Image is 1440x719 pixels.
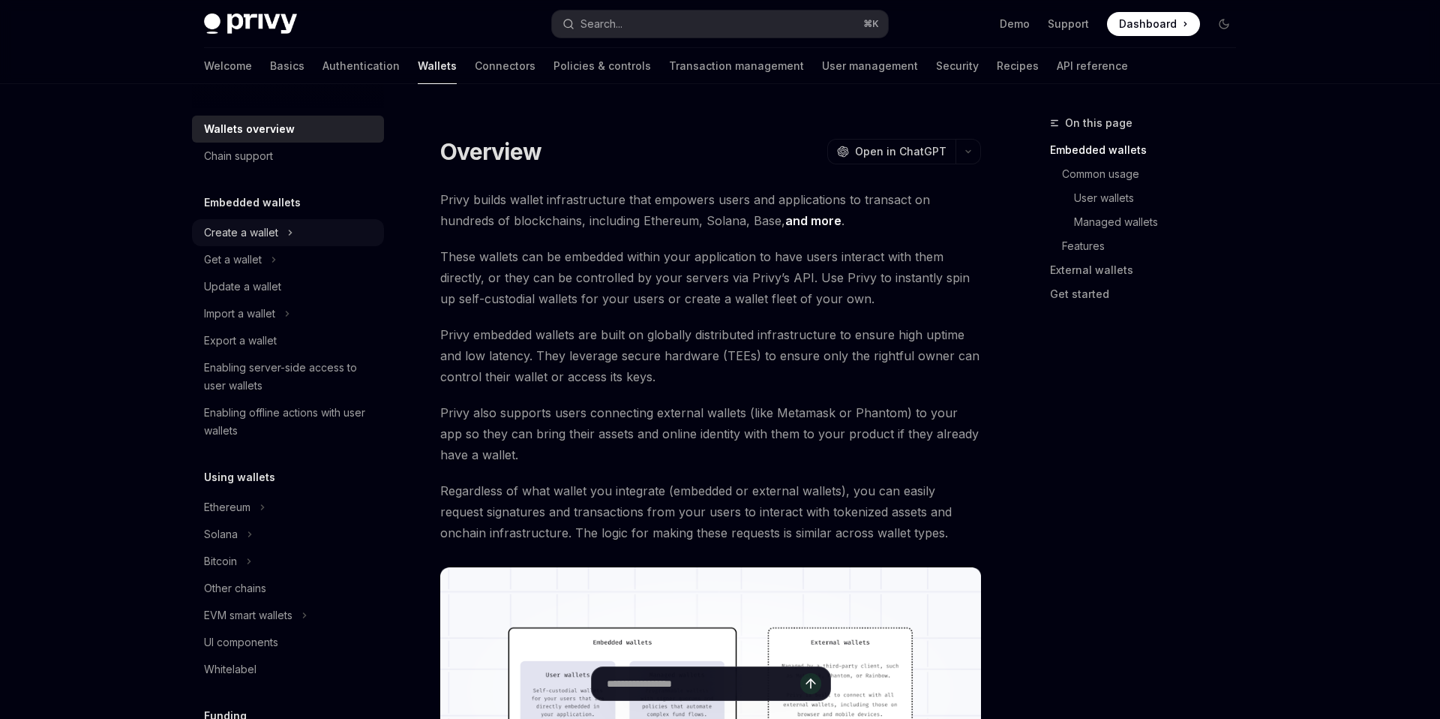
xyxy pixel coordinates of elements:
[580,15,622,33] div: Search...
[1062,162,1248,186] a: Common usage
[785,213,841,229] a: and more
[440,324,981,387] span: Privy embedded wallets are built on globally distributed infrastructure to ensure high uptime and...
[1057,48,1128,84] a: API reference
[1074,210,1248,234] a: Managed wallets
[440,189,981,231] span: Privy builds wallet infrastructure that empowers users and applications to transact on hundreds o...
[822,48,918,84] a: User management
[204,606,292,624] div: EVM smart wallets
[440,402,981,465] span: Privy also supports users connecting external wallets (like Metamask or Phantom) to your app so t...
[204,660,256,678] div: Whitelabel
[1062,234,1248,258] a: Features
[204,147,273,165] div: Chain support
[1212,12,1236,36] button: Toggle dark mode
[204,278,281,296] div: Update a wallet
[997,48,1039,84] a: Recipes
[1065,114,1132,132] span: On this page
[440,246,981,309] span: These wallets can be embedded within your application to have users interact with them directly, ...
[552,11,888,38] button: Search...⌘K
[936,48,979,84] a: Security
[1050,138,1248,162] a: Embedded wallets
[204,14,297,35] img: dark logo
[204,579,266,597] div: Other chains
[669,48,804,84] a: Transaction management
[1119,17,1177,32] span: Dashboard
[1050,258,1248,282] a: External wallets
[192,116,384,143] a: Wallets overview
[192,656,384,683] a: Whitelabel
[204,468,275,486] h5: Using wallets
[440,138,541,165] h1: Overview
[204,194,301,212] h5: Embedded wallets
[800,673,821,694] button: Send message
[204,633,278,651] div: UI components
[553,48,651,84] a: Policies & controls
[204,224,278,242] div: Create a wallet
[322,48,400,84] a: Authentication
[204,552,237,570] div: Bitcoin
[1050,282,1248,306] a: Get started
[827,139,955,164] button: Open in ChatGPT
[192,354,384,399] a: Enabling server-side access to user wallets
[1107,12,1200,36] a: Dashboard
[204,120,295,138] div: Wallets overview
[863,18,879,30] span: ⌘ K
[475,48,535,84] a: Connectors
[1074,186,1248,210] a: User wallets
[204,48,252,84] a: Welcome
[204,251,262,269] div: Get a wallet
[204,305,275,323] div: Import a wallet
[204,332,277,350] div: Export a wallet
[204,404,375,440] div: Enabling offline actions with user wallets
[440,480,981,543] span: Regardless of what wallet you integrate (embedded or external wallets), you can easily request si...
[192,629,384,656] a: UI components
[1000,17,1030,32] a: Demo
[1048,17,1089,32] a: Support
[192,273,384,300] a: Update a wallet
[204,498,250,516] div: Ethereum
[204,359,375,395] div: Enabling server-side access to user wallets
[192,575,384,602] a: Other chains
[204,525,238,543] div: Solana
[192,399,384,444] a: Enabling offline actions with user wallets
[192,327,384,354] a: Export a wallet
[270,48,304,84] a: Basics
[418,48,457,84] a: Wallets
[855,144,946,159] span: Open in ChatGPT
[192,143,384,170] a: Chain support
